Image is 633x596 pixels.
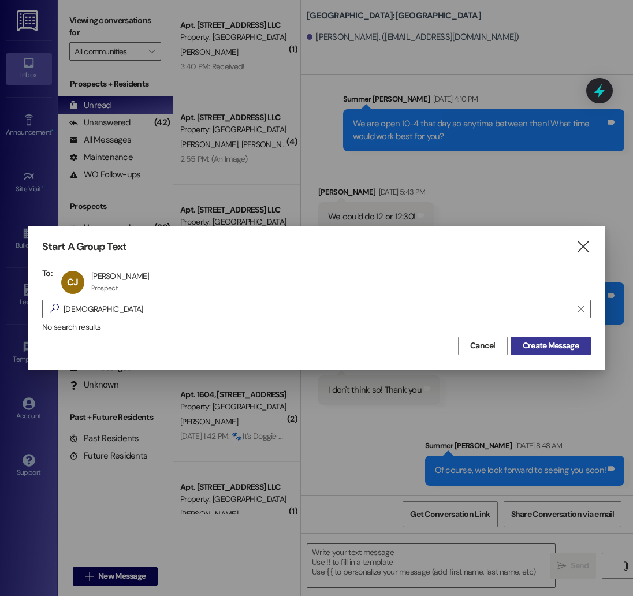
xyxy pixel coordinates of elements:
[572,300,590,318] button: Clear text
[64,301,572,317] input: Search for any contact or apartment
[575,241,591,253] i: 
[523,340,579,352] span: Create Message
[45,303,64,315] i: 
[67,276,78,288] span: CJ
[470,340,496,352] span: Cancel
[458,337,508,355] button: Cancel
[42,240,126,254] h3: Start A Group Text
[42,268,53,278] h3: To:
[511,337,591,355] button: Create Message
[42,321,591,333] div: No search results
[578,304,584,314] i: 
[91,271,149,281] div: [PERSON_NAME]
[91,284,118,293] div: Prospect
